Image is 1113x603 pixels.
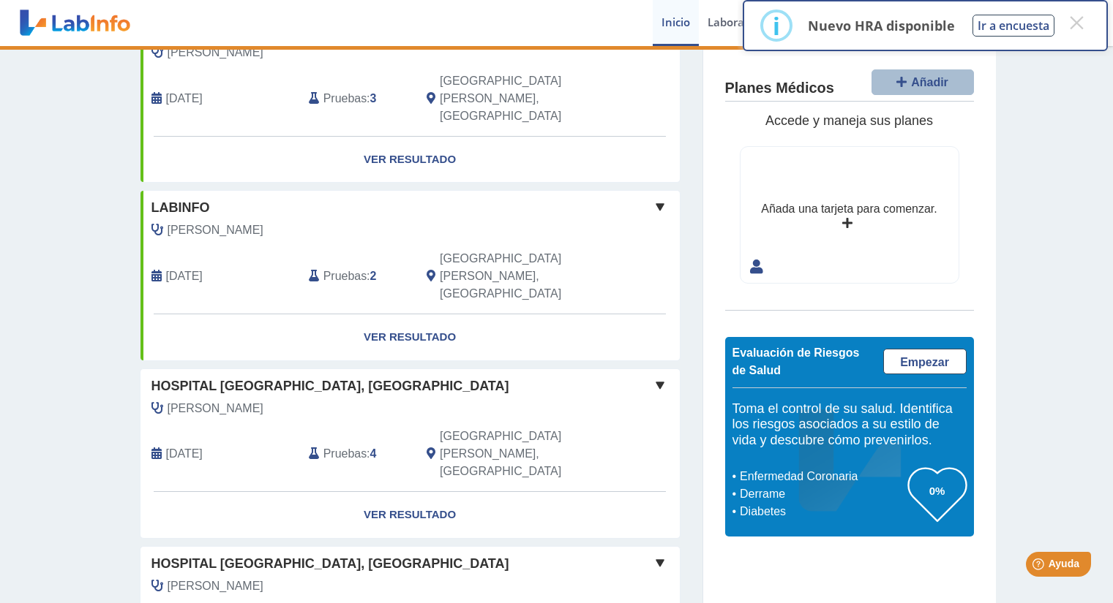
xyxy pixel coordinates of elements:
span: Evaluación de Riesgos de Salud [732,346,860,376]
p: Nuevo HRA disponible [808,17,955,34]
span: San Juan, PR [440,72,602,125]
span: Añadir [911,76,948,88]
span: Hospital [GEOGRAPHIC_DATA], [GEOGRAPHIC_DATA] [151,376,509,396]
span: Accede y maneja sus planes [765,113,933,128]
div: Añada una tarjeta para comenzar. [761,200,937,218]
span: Perez Grau, Maria [168,221,263,239]
h3: 0% [908,482,967,500]
li: Enfermedad Coronaria [736,468,908,485]
span: Pruebas [323,445,367,463]
a: Ver Resultado [140,137,680,183]
span: Hospital [GEOGRAPHIC_DATA], [GEOGRAPHIC_DATA] [151,554,509,574]
b: 3 [370,92,377,105]
span: Perez Grau, Maria [168,44,263,61]
li: Derrame [736,485,908,503]
div: i [773,12,780,39]
b: 2 [370,270,377,282]
span: San Juan, PR [440,428,602,480]
span: Empezar [900,356,949,368]
span: labinfo [151,198,210,218]
button: Añadir [872,69,974,95]
a: Empezar [883,349,967,374]
b: 4 [370,447,377,460]
span: San Juan, PR [440,250,602,303]
iframe: Help widget launcher [983,546,1097,587]
span: Pruebas [323,90,367,107]
button: Ir a encuesta [973,15,1054,37]
span: 2021-02-27 [166,90,203,107]
a: Ver Resultado [140,314,680,360]
span: 2020-12-03 [166,268,203,285]
div: : [298,250,416,303]
span: Lafont, Emilio [168,400,263,417]
li: Diabetes [736,503,908,520]
span: 2025-09-05 [166,445,203,463]
button: Close this dialog [1063,10,1090,36]
h4: Planes Médicos [725,80,834,97]
div: : [298,72,416,125]
a: Ver Resultado [140,492,680,538]
div: : [298,428,416,480]
span: Perez Grau, Maria [168,577,263,595]
span: Pruebas [323,268,367,285]
h5: Toma el control de su salud. Identifica los riesgos asociados a su estilo de vida y descubre cómo... [732,401,967,449]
